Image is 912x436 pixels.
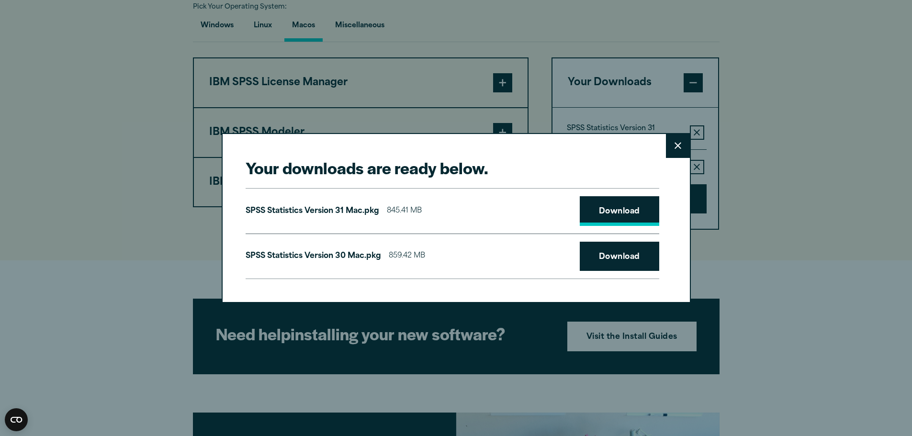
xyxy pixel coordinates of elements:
p: SPSS Statistics Version 30 Mac.pkg [246,249,381,263]
p: SPSS Statistics Version 31 Mac.pkg [246,204,379,218]
a: Download [580,242,659,271]
span: 845.41 MB [387,204,422,218]
h2: Your downloads are ready below. [246,157,659,179]
button: Open CMP widget [5,408,28,431]
span: 859.42 MB [389,249,425,263]
a: Download [580,196,659,226]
